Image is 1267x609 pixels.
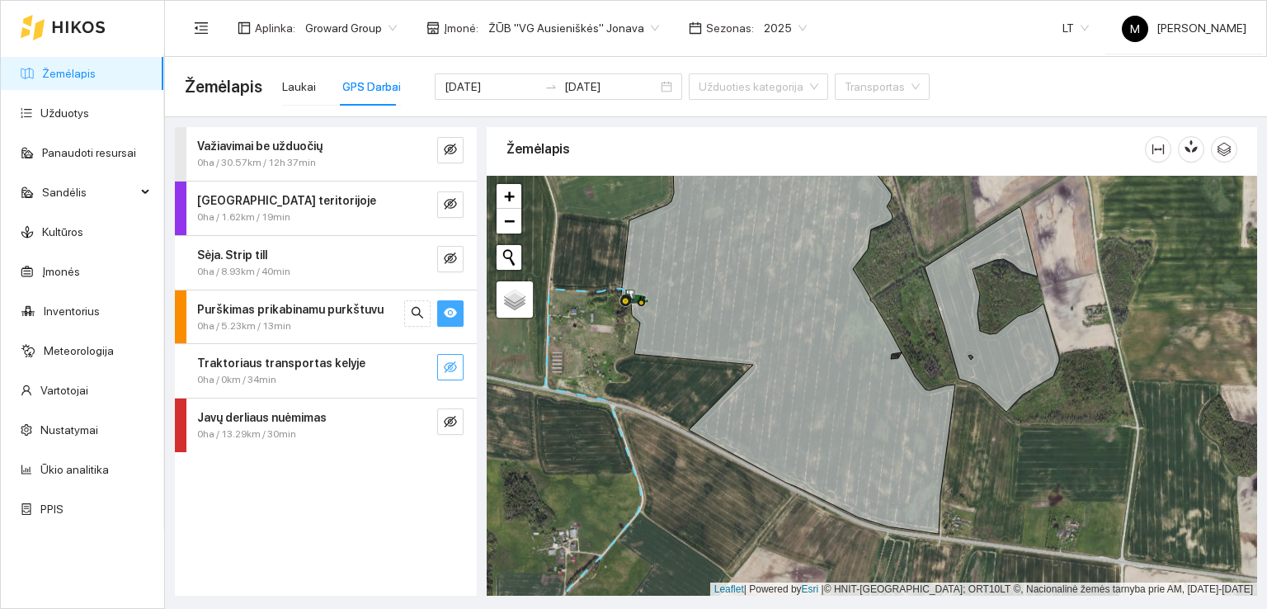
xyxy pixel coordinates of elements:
[197,264,290,280] span: 0ha / 8.93km / 40min
[175,344,477,398] div: Traktoriaus transportas kelyje0ha / 0km / 34mineye-invisible
[544,80,558,93] span: to
[689,21,702,35] span: calendar
[1146,143,1170,156] span: column-width
[1122,21,1246,35] span: [PERSON_NAME]
[197,194,376,207] strong: [GEOGRAPHIC_DATA] teritorijoje
[44,344,114,357] a: Meteorologija
[194,21,209,35] span: menu-fold
[42,225,83,238] a: Kultūros
[197,411,327,424] strong: Javų derliaus nuėmimas
[426,21,440,35] span: shop
[175,182,477,235] div: [GEOGRAPHIC_DATA] teritorijoje0ha / 1.62km / 19mineye-invisible
[42,67,96,80] a: Žemėlapis
[437,246,464,272] button: eye-invisible
[42,146,136,159] a: Panaudoti resursai
[175,127,477,181] div: Važiavimai be užduočių0ha / 30.57km / 12h 37mineye-invisible
[404,300,431,327] button: search
[197,155,316,171] span: 0ha / 30.57km / 12h 37min
[1145,136,1171,163] button: column-width
[764,16,807,40] span: 2025
[437,300,464,327] button: eye
[42,176,136,209] span: Sandėlis
[497,184,521,209] a: Zoom in
[504,186,515,206] span: +
[444,252,457,267] span: eye-invisible
[437,137,464,163] button: eye-invisible
[444,143,457,158] span: eye-invisible
[497,281,533,318] a: Layers
[197,139,323,153] strong: Važiavimai be užduočių
[437,408,464,435] button: eye-invisible
[506,125,1145,172] div: Žemėlapis
[175,290,477,344] div: Purškimas prikabinamu purkštuvu0ha / 5.23km / 13minsearcheye
[185,73,262,100] span: Žemėlapis
[706,19,754,37] span: Sezonas :
[175,399,477,452] div: Javų derliaus nuėmimas0ha / 13.29km / 30mineye-invisible
[175,236,477,290] div: Sėja. Strip till0ha / 8.93km / 40mineye-invisible
[444,361,457,376] span: eye-invisible
[444,19,478,37] span: Įmonė :
[714,583,744,595] a: Leaflet
[185,12,218,45] button: menu-fold
[437,191,464,218] button: eye-invisible
[197,248,267,262] strong: Sėja. Strip till
[42,265,80,278] a: Įmonės
[40,463,109,476] a: Ūkio analitika
[488,16,659,40] span: ŽŪB "VG Ausieniškės" Jonava
[40,503,64,516] a: PPIS
[40,384,88,397] a: Vartotojai
[197,319,291,334] span: 0ha / 5.23km / 13min
[282,78,316,96] div: Laukai
[504,210,515,231] span: −
[197,210,290,225] span: 0ha / 1.62km / 19min
[197,427,296,442] span: 0ha / 13.29km / 30min
[255,19,295,37] span: Aplinka :
[710,583,1257,597] div: | Powered by © HNIT-[GEOGRAPHIC_DATA]; ORT10LT ©, Nacionalinė žemės tarnyba prie AM, [DATE]-[DATE]
[444,415,457,431] span: eye-invisible
[445,78,538,96] input: Pradžios data
[564,78,657,96] input: Pabaigos data
[822,583,824,595] span: |
[444,306,457,322] span: eye
[342,78,401,96] div: GPS Darbai
[40,423,98,437] a: Nustatymai
[1062,16,1089,40] span: LT
[305,16,397,40] span: Groward Group
[544,80,558,93] span: swap-right
[1130,16,1140,42] span: M
[497,245,521,270] button: Initiate a new search
[802,583,819,595] a: Esri
[437,354,464,380] button: eye-invisible
[40,106,89,120] a: Užduotys
[238,21,251,35] span: layout
[44,304,100,318] a: Inventorius
[411,306,424,322] span: search
[444,197,457,213] span: eye-invisible
[197,356,365,370] strong: Traktoriaus transportas kelyje
[497,209,521,234] a: Zoom out
[197,372,276,388] span: 0ha / 0km / 34min
[197,303,384,316] strong: Purškimas prikabinamu purkštuvu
